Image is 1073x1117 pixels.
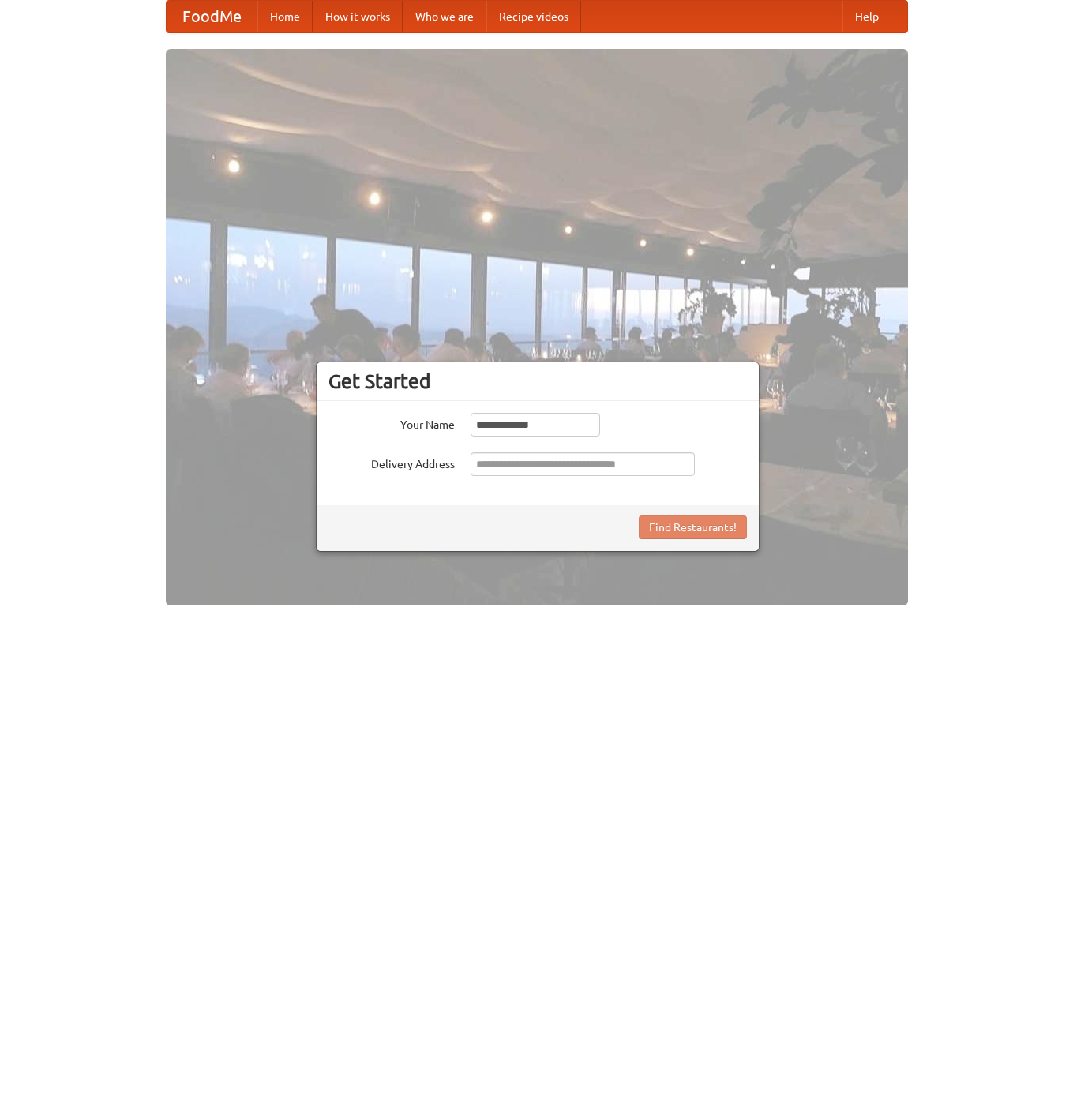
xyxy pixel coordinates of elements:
[167,1,257,32] a: FoodMe
[313,1,403,32] a: How it works
[328,413,455,433] label: Your Name
[403,1,486,32] a: Who we are
[639,515,747,539] button: Find Restaurants!
[328,369,747,393] h3: Get Started
[486,1,581,32] a: Recipe videos
[257,1,313,32] a: Home
[842,1,891,32] a: Help
[328,452,455,472] label: Delivery Address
